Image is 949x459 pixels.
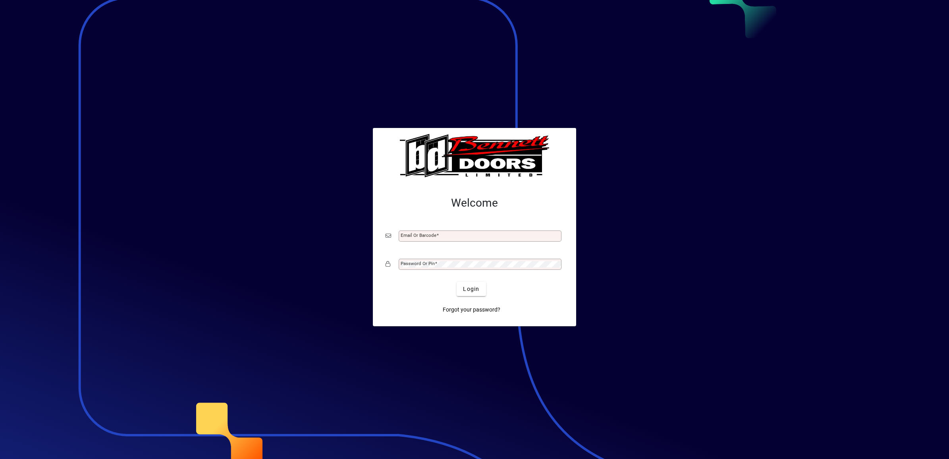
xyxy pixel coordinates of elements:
h2: Welcome [386,196,563,210]
mat-label: Password or Pin [401,261,435,266]
span: Login [463,285,479,293]
span: Forgot your password? [443,306,500,314]
a: Forgot your password? [440,302,503,317]
button: Login [457,282,486,296]
mat-label: Email or Barcode [401,232,436,238]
